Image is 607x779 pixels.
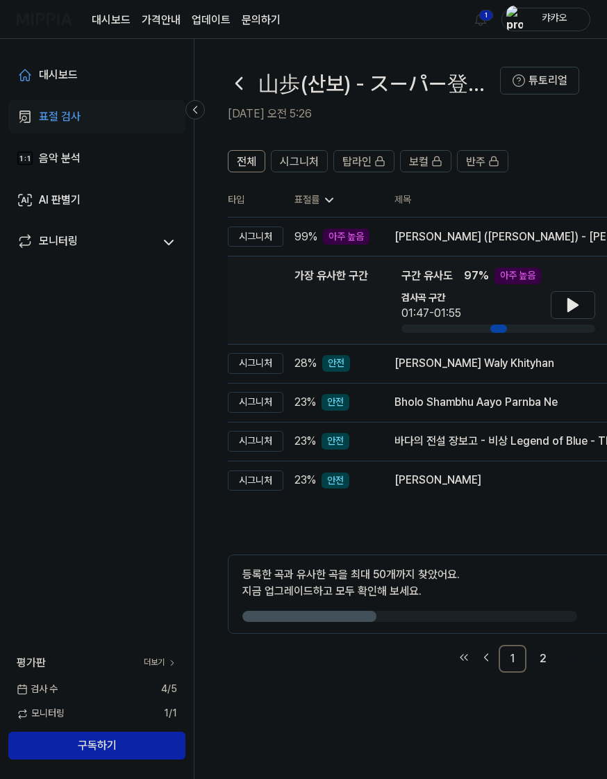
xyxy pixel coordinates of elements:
[161,682,177,696] span: 4 / 5
[322,473,349,489] div: 안전
[322,355,350,372] div: 안전
[322,433,349,450] div: 안전
[560,648,579,667] a: Go to next page
[8,100,185,133] a: 표절 검사
[242,12,281,28] a: 문의하기
[294,355,317,372] span: 28 %
[294,394,316,411] span: 23 %
[17,655,46,671] span: 평가판
[466,154,485,170] span: 반주
[401,305,461,322] div: 01:47-01:55
[333,150,394,172] button: 탑라인
[294,433,316,450] span: 23 %
[479,10,493,21] div: 1
[501,8,590,31] button: profile캬캬오
[294,268,368,333] div: 가장 유사한 구간
[39,67,78,83] div: 대시보드
[228,431,283,452] div: 시그니처
[144,657,177,669] a: 더보기
[8,142,185,175] a: 음악 분석
[476,648,496,667] a: Go to previous page
[237,154,256,170] span: 전체
[294,193,372,207] div: 표절률
[39,233,78,252] div: 모니터링
[17,707,65,721] span: 모니터링
[228,106,500,122] h2: [DATE] 오전 5:26
[342,154,372,170] span: 탑라인
[323,229,369,245] div: 아주 높음
[92,12,131,28] a: 대시보드
[228,392,283,413] div: 시그니처
[17,233,155,252] a: 모니터링
[500,67,579,95] button: 튜토리얼
[280,154,319,170] span: 시그니처
[499,645,526,673] a: 1
[8,183,185,217] a: AI 판별기
[469,8,492,31] button: 알림1
[192,12,231,28] a: 업데이트
[142,12,181,28] a: 가격안내
[454,648,474,667] a: Go to first page
[294,229,317,245] span: 99 %
[228,227,283,247] div: 시그니처
[401,291,461,305] span: 검사곡 구간
[400,150,451,172] button: 보컬
[322,394,349,411] div: 안전
[472,11,489,28] img: 알림
[457,150,508,172] button: 반주
[258,69,500,98] h1: 山歩(산보) - スーパー登山部(슈퍼등산부)
[228,183,283,218] th: 타입
[164,707,177,721] span: 1 / 1
[39,192,81,208] div: AI 판별기
[228,470,283,491] div: 시그니처
[242,566,460,600] div: 등록한 곡과 유사한 곡을 최대 50개까지 찾았어요. 지금 업그레이드하고 모두 확인해 보세요.
[529,645,557,673] a: 2
[494,268,541,284] div: 아주 높음
[271,150,328,172] button: 시그니처
[228,353,283,374] div: 시그니처
[39,150,81,167] div: 음악 분석
[401,268,453,284] span: 구간 유사도
[8,732,185,760] button: 구독하기
[582,648,601,667] a: Go to last page
[294,472,316,489] span: 23 %
[506,6,523,33] img: profile
[464,268,489,284] span: 97 %
[228,150,265,172] button: 전체
[39,108,81,125] div: 표절 검사
[409,154,429,170] span: 보컬
[8,58,185,92] a: 대시보드
[527,11,581,26] div: 캬캬오
[17,682,58,696] span: 검사 수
